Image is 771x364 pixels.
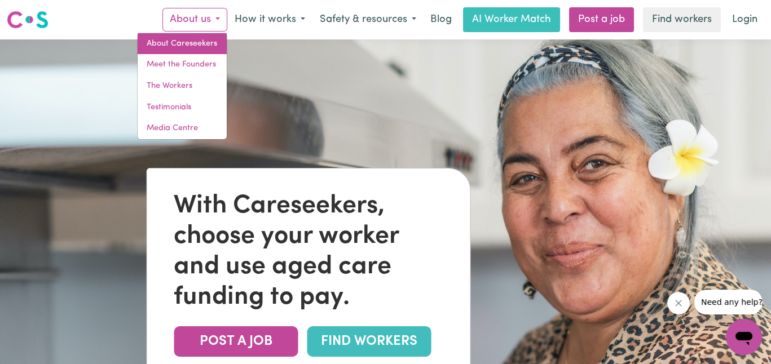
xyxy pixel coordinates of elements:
a: Careseekers logo [7,7,49,33]
a: FIND WORKERS [307,326,431,357]
a: Login [725,7,764,32]
a: About Careseekers [138,33,227,55]
button: How it works [227,8,312,32]
a: The Workers [138,76,227,97]
button: About us [162,8,227,32]
a: AI Worker Match [463,7,560,32]
iframe: Button to launch messaging window [726,319,762,355]
a: Blog [424,7,459,32]
iframe: Close message [667,292,690,314]
span: Need any help? [7,8,68,17]
a: Media Centre [138,118,227,139]
a: Meet the Founders [138,54,227,76]
div: About us [137,33,227,140]
a: Testimonials [138,97,227,118]
iframe: Message from company [694,290,762,314]
button: Safety & resources [312,8,424,32]
a: Find workers [643,7,721,32]
a: POST A JOB [174,326,298,357]
a: Post a job [569,7,634,32]
div: With Careseekers, choose your worker and use aged care funding to pay. [174,191,443,313]
img: Careseekers logo [7,10,49,30]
